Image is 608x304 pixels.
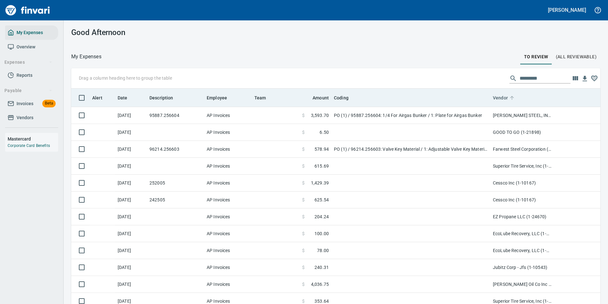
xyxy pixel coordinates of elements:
[302,230,305,237] span: $
[204,175,252,192] td: AP Invoices
[207,94,235,102] span: Employee
[204,158,252,175] td: AP Invoices
[304,94,329,102] span: Amount
[590,74,599,83] button: Column choices favorited. Click to reset to default
[4,58,52,66] span: Expenses
[147,141,204,158] td: 96214.256603
[493,94,508,102] span: Vendor
[147,175,204,192] td: 252005
[5,40,58,54] a: Overview
[302,197,305,203] span: $
[17,43,35,51] span: Overview
[115,192,147,208] td: [DATE]
[313,94,329,102] span: Amount
[302,163,305,169] span: $
[314,197,329,203] span: 625.54
[490,107,554,124] td: [PERSON_NAME] STEEL, INC (1-22446)
[115,175,147,192] td: [DATE]
[147,107,204,124] td: 95887.256604
[490,124,554,141] td: GOOD TO GO (1-21898)
[331,141,490,158] td: PO (1) / 96214.256603: Valve Key Material / 1: Adjustable Valve Key Material (20)
[8,143,50,148] a: Corporate Card Benefits
[115,158,147,175] td: [DATE]
[254,94,274,102] span: Team
[493,94,516,102] span: Vendor
[334,94,349,102] span: Coding
[115,124,147,141] td: [DATE]
[5,25,58,40] a: My Expenses
[302,247,305,254] span: $
[524,53,548,61] span: To Review
[314,146,329,152] span: 578.94
[317,247,329,254] span: 78.00
[2,56,55,68] button: Expenses
[2,85,55,97] button: Payable
[115,242,147,259] td: [DATE]
[79,75,172,81] p: Drag a column heading here to group the table
[204,192,252,208] td: AP Invoices
[92,94,111,102] span: Alert
[4,3,52,18] img: Finvari
[8,135,58,142] h6: Mastercard
[314,214,329,220] span: 204.24
[204,225,252,242] td: AP Invoices
[71,28,238,37] h3: Good Afternoon
[302,214,305,220] span: $
[314,264,329,271] span: 240.31
[302,112,305,119] span: $
[17,71,32,79] span: Reports
[149,94,182,102] span: Description
[320,129,329,135] span: 6.50
[71,53,101,61] p: My Expenses
[311,180,329,186] span: 1,429.39
[115,276,147,293] td: [DATE]
[302,281,305,287] span: $
[311,281,329,287] span: 4,036.75
[490,259,554,276] td: Jubitz Corp - Jfs (1-10543)
[118,94,136,102] span: Date
[302,129,305,135] span: $
[17,114,33,122] span: Vendors
[17,100,33,108] span: Invoices
[204,276,252,293] td: AP Invoices
[4,87,52,95] span: Payable
[118,94,128,102] span: Date
[314,230,329,237] span: 100.00
[92,94,102,102] span: Alert
[204,208,252,225] td: AP Invoices
[490,242,554,259] td: EcoLube Recovery, LLC (1-39899)
[5,97,58,111] a: InvoicesBeta
[17,29,43,37] span: My Expenses
[490,158,554,175] td: Superior Tire Service, Inc (1-10991)
[42,100,56,107] span: Beta
[204,107,252,124] td: AP Invoices
[314,163,329,169] span: 615.69
[147,192,204,208] td: 242505
[302,146,305,152] span: $
[546,5,588,15] button: [PERSON_NAME]
[115,225,147,242] td: [DATE]
[204,124,252,141] td: AP Invoices
[490,141,554,158] td: Farwest Steel Corporation (1-10362)
[115,208,147,225] td: [DATE]
[149,94,173,102] span: Description
[302,264,305,271] span: $
[490,276,554,293] td: [PERSON_NAME] Oil Co Inc (1-38025)
[556,53,597,61] span: (All Reviewable)
[71,53,101,61] nav: breadcrumb
[204,259,252,276] td: AP Invoices
[204,242,252,259] td: AP Invoices
[334,94,357,102] span: Coding
[548,7,586,13] h5: [PERSON_NAME]
[580,74,590,83] button: Download Table
[5,111,58,125] a: Vendors
[115,107,147,124] td: [DATE]
[115,259,147,276] td: [DATE]
[311,112,329,119] span: 3,593.70
[490,225,554,242] td: EcoLube Recovery, LLC (1-39899)
[5,68,58,83] a: Reports
[207,94,227,102] span: Employee
[115,141,147,158] td: [DATE]
[570,74,580,83] button: Choose columns to display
